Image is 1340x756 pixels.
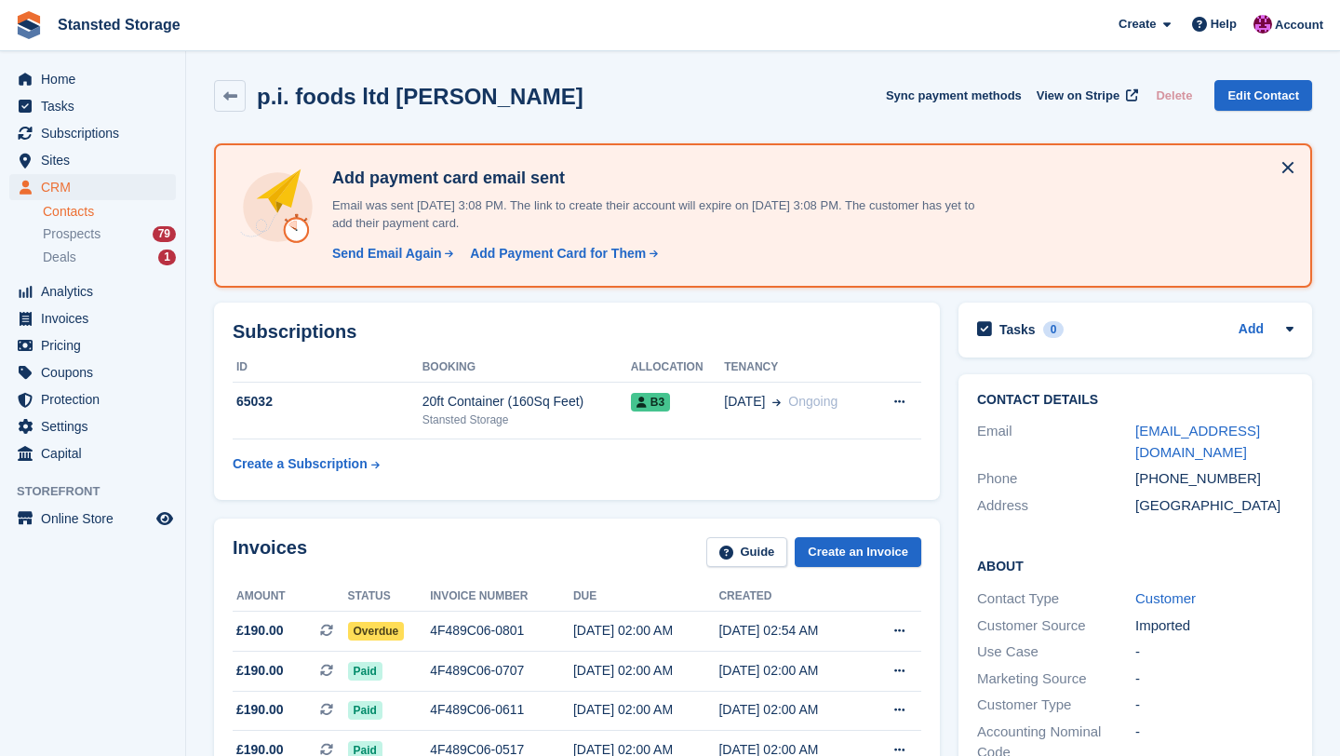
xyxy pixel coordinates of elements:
div: 4F489C06-0801 [430,621,573,641]
div: - [1135,668,1293,690]
span: Paid [348,701,382,720]
th: Due [573,582,718,612]
a: menu [9,359,176,385]
div: [DATE] 02:00 AM [718,700,864,720]
div: [GEOGRAPHIC_DATA] [1135,495,1293,517]
a: menu [9,93,176,119]
span: Subscriptions [41,120,153,146]
a: Create an Invoice [795,537,921,568]
a: Guide [706,537,788,568]
span: £190.00 [236,661,284,681]
span: B3 [631,393,670,412]
span: Account [1275,16,1323,34]
button: Sync payment methods [886,80,1022,111]
div: Create a Subscription [233,454,368,474]
span: Prospects [43,225,100,243]
h2: Subscriptions [233,321,921,343]
div: Address [977,495,1135,517]
span: Pricing [41,332,153,358]
div: Marketing Source [977,668,1135,690]
a: menu [9,147,176,173]
a: Preview store [154,507,176,530]
a: menu [9,386,176,412]
span: Overdue [348,622,405,641]
a: menu [9,120,176,146]
div: - [1135,641,1293,663]
div: Contact Type [977,588,1135,610]
a: Edit Contact [1214,80,1312,111]
div: 0 [1043,321,1065,338]
span: Help [1211,15,1237,34]
a: Customer [1135,590,1196,606]
span: Ongoing [788,394,837,409]
div: Email [977,421,1135,463]
a: Contacts [43,203,176,221]
span: £190.00 [236,621,284,641]
a: menu [9,66,176,92]
span: Home [41,66,153,92]
span: Coupons [41,359,153,385]
span: Paid [348,662,382,681]
div: Customer Source [977,615,1135,637]
a: Add Payment Card for Them [462,244,660,263]
h2: p.i. foods ltd [PERSON_NAME] [257,84,583,109]
a: menu [9,332,176,358]
div: Imported [1135,615,1293,637]
span: Storefront [17,482,185,501]
th: Booking [422,353,631,383]
img: Jonathan Crick [1253,15,1272,34]
div: Stansted Storage [422,412,631,428]
img: add-payment-card-4dbda4983b697a7845d177d07a5d71e8a16f1ec00487972de202a45f1e8132f5.svg [238,168,317,247]
div: [PHONE_NUMBER] [1135,468,1293,490]
div: 4F489C06-0611 [430,700,573,720]
div: 1 [158,250,176,265]
h2: Invoices [233,537,307,568]
a: menu [9,305,176,331]
span: Protection [41,386,153,412]
div: Send Email Again [332,244,442,263]
span: Invoices [41,305,153,331]
div: Customer Type [977,695,1135,716]
div: Phone [977,468,1135,490]
div: [DATE] 02:00 AM [573,700,718,720]
a: menu [9,440,176,466]
th: ID [233,353,422,383]
a: menu [9,413,176,439]
div: [DATE] 02:00 AM [718,661,864,681]
span: Online Store [41,506,153,532]
h2: About [977,556,1293,574]
h2: Tasks [999,321,1036,338]
span: [DATE] [724,392,765,412]
span: Sites [41,147,153,173]
div: - [1135,695,1293,716]
th: Created [718,582,864,612]
div: Use Case [977,641,1135,663]
span: Settings [41,413,153,439]
h4: Add payment card email sent [325,168,976,189]
span: £190.00 [236,700,284,720]
a: Add [1239,319,1264,341]
div: 65032 [233,392,422,412]
div: [DATE] 02:00 AM [573,661,718,681]
span: Deals [43,249,76,266]
div: 79 [153,226,176,242]
th: Amount [233,582,348,612]
a: Create a Subscription [233,447,380,481]
a: Deals 1 [43,248,176,267]
a: menu [9,506,176,532]
button: Delete [1148,80,1199,111]
span: Analytics [41,278,153,304]
div: [DATE] 02:00 AM [573,621,718,641]
span: View on Stripe [1037,87,1119,105]
a: Prospects 79 [43,224,176,244]
div: 4F489C06-0707 [430,661,573,681]
a: menu [9,174,176,200]
th: Status [348,582,431,612]
a: menu [9,278,176,304]
th: Tenancy [724,353,871,383]
h2: Contact Details [977,393,1293,408]
p: Email was sent [DATE] 3:08 PM. The link to create their account will expire on [DATE] 3:08 PM. Th... [325,196,976,233]
span: Tasks [41,93,153,119]
th: Allocation [631,353,724,383]
a: View on Stripe [1029,80,1142,111]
